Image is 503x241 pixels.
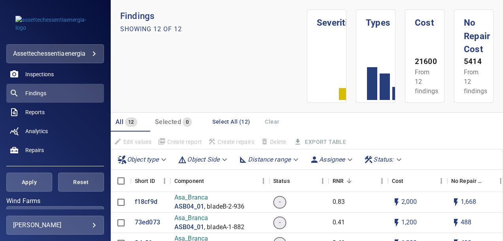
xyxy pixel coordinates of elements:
span: Findings [25,89,46,97]
span: 0 [183,118,192,127]
button: Select All (12) [209,115,253,129]
button: Menu [257,175,269,187]
span: Findings that are included in repair orders can not be deleted [257,135,289,149]
button: Apply [6,173,52,192]
button: Menu [317,175,329,187]
p: 5414 [464,56,484,68]
span: - [274,198,286,207]
p: 0.41 [333,218,345,227]
div: Object type [114,153,172,166]
h1: No Repair Cost [464,10,484,56]
p: , bladeB-2-936 [204,202,244,211]
span: From 12 findings [464,68,487,95]
a: repairs noActive [6,141,104,160]
div: assettechessentiaenergia [13,47,97,60]
a: 73ed073 [135,218,160,227]
p: Showing 12 of 12 [120,24,182,34]
span: 12 [125,118,137,127]
p: 1,200 [401,218,417,227]
h1: Severities [317,10,337,30]
img: assettechessentiaenergia-logo [15,16,95,32]
div: Projected additional costs incurred by waiting 1 year to repair. This is a function of possible i... [451,170,484,192]
span: Analytics [25,127,48,135]
svg: Auto impact [451,198,461,207]
p: 488 [461,218,471,227]
a: findings active [6,84,104,103]
div: Status: [361,153,406,166]
button: Menu [435,175,447,187]
div: RNR [329,170,388,192]
span: All [115,118,123,126]
svg: Auto cost [392,198,401,207]
a: f18cf9d [135,198,157,207]
div: Short ID [131,170,170,192]
em: Status : [373,156,393,163]
div: Component [170,170,269,192]
em: Assignee [319,156,345,163]
em: Object Side [187,156,219,163]
em: Object type [127,156,159,163]
div: assettechessentiaenergia [6,44,104,63]
span: Inspections [25,70,54,78]
p: 2,000 [401,198,417,207]
a: ASB04_01 [174,202,204,211]
a: analytics noActive [6,122,104,141]
p: 21600 [415,56,435,68]
div: Status [273,170,290,192]
div: [PERSON_NAME] [13,219,97,232]
p: Asa_Branca [174,214,244,223]
a: inspections noActive [6,65,104,84]
em: Distance range [248,156,291,163]
div: Component [174,170,204,192]
button: Sort [403,175,414,186]
button: Reset [58,173,104,192]
a: ASB04_01 [174,223,204,232]
span: - [274,218,286,227]
div: Object Side [174,153,232,166]
button: Sort [204,175,215,186]
svg: Auto cost [392,218,401,228]
button: Sort [290,175,301,186]
button: Sort [484,175,495,186]
span: Selected [155,118,181,126]
p: Asa_Branca [174,193,244,202]
p: Findings [120,9,307,23]
svg: Auto impact [451,218,461,228]
div: The base labour and equipment costs to repair the finding. Does not include the loss of productio... [392,170,404,192]
div: Wind Farms [6,206,104,225]
button: Menu [376,175,388,187]
div: Status [269,170,329,192]
span: From 12 findings [415,68,438,95]
div: Short ID [135,170,155,192]
p: , bladeA-1-882 [204,223,244,232]
span: Reset [68,177,94,187]
h1: Types [366,10,386,30]
div: Assignee [306,153,357,166]
button: Sort [344,175,355,186]
span: Repairs [25,146,44,154]
p: 0.83 [333,198,345,207]
p: 1,668 [461,198,477,207]
div: Cost [388,170,447,192]
label: Wind Farms [6,198,104,204]
a: reports noActive [6,103,104,122]
button: Menu [159,175,170,187]
h1: Cost [415,10,435,30]
div: Distance range [235,153,303,166]
div: Repair Now Ratio: The ratio of the additional incurred cost of repair in 1 year and the cost of r... [333,170,344,192]
span: Apply [16,177,42,187]
span: Reports [25,108,45,116]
